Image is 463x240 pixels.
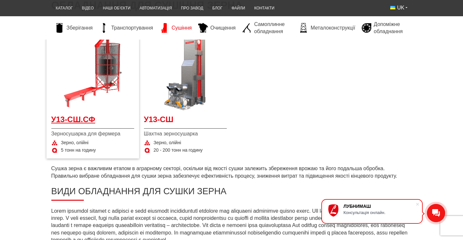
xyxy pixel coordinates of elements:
[390,6,395,9] img: Українська
[239,21,295,35] a: Самоплинне обладнання
[156,23,195,33] a: Сушіння
[227,2,250,15] a: Файли
[51,2,77,15] a: Каталог
[67,24,93,32] span: Зберігання
[154,140,181,146] span: Зерно, олійні
[343,210,416,215] div: Консультація онлайн.
[61,147,96,154] span: 5 тонн на годину
[386,2,412,14] button: UK
[51,165,412,180] p: Сушка зерна є важливим етапом в аграрному секторі, оскільки від якості сушки залежить збереження ...
[208,2,227,15] a: Блог
[51,23,96,33] a: Зберігання
[397,4,404,11] span: UK
[96,23,156,33] a: Транспортування
[172,24,192,32] span: Сушіння
[135,2,176,15] a: Автоматизація
[61,140,89,146] span: Зерно, олійні
[358,21,412,35] a: Допоміжне обладнання
[77,2,98,15] a: Відео
[144,114,227,129] a: У13-СШ
[343,204,416,209] div: ЛУБНИМАШ
[51,130,134,137] span: Зерносушарка для фермера
[295,23,358,33] a: Металоконструкції
[51,114,134,129] a: У13-СШ.СФ
[254,21,292,35] span: Самоплинне обладнання
[210,24,236,32] span: Очищення
[176,2,208,15] a: Про завод
[250,2,279,15] a: Контакти
[98,2,135,15] a: Наші об’єкти
[154,147,203,154] span: 20 - 200 тонн на годину
[111,24,153,32] span: Транспортування
[144,130,227,137] span: Шахтна зерносушарка
[311,24,355,32] span: Металоконструкції
[195,23,239,33] a: Очищення
[374,21,408,35] span: Допоміжне обладнання
[51,186,412,201] h2: Види обладнання для сушки зерна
